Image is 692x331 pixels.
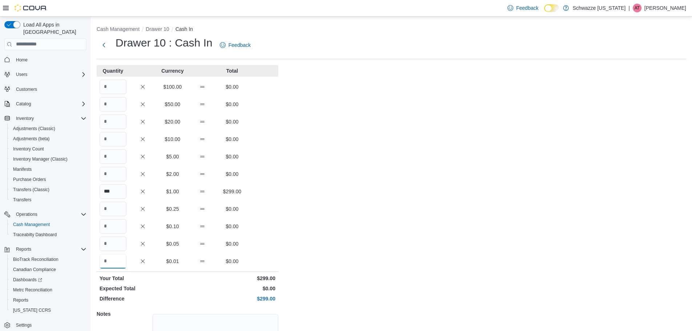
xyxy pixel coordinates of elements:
div: Alex Trevino [633,4,642,12]
span: Washington CCRS [10,306,86,315]
span: Adjustments (Classic) [10,124,86,133]
span: Transfers [13,197,31,203]
button: Transfers [7,195,89,205]
span: Manifests [10,165,86,174]
a: Settings [13,321,35,330]
button: Manifests [7,164,89,174]
input: Dark Mode [544,4,559,12]
p: $10.00 [159,136,186,143]
span: Adjustments (Classic) [13,126,55,132]
span: Purchase Orders [10,175,86,184]
span: Inventory [16,116,34,121]
span: Operations [16,211,37,217]
p: $0.05 [159,240,186,247]
span: Cash Management [10,220,86,229]
p: $0.10 [159,223,186,230]
p: Expected Total [100,285,186,292]
span: Canadian Compliance [13,267,56,273]
span: Feedback [516,4,538,12]
button: Inventory [1,113,89,124]
span: Adjustments (beta) [10,134,86,143]
span: Reports [13,297,28,303]
a: Metrc Reconciliation [10,286,55,294]
button: Adjustments (beta) [7,134,89,144]
span: Adjustments (beta) [13,136,50,142]
button: Home [1,55,89,65]
span: Metrc Reconciliation [13,287,52,293]
button: Cash Management [7,219,89,230]
input: Quantity [100,97,126,112]
button: Operations [1,209,89,219]
p: $0.00 [219,101,246,108]
h1: Drawer 10 : Cash In [116,36,213,50]
span: Canadian Compliance [10,265,86,274]
p: Your Total [100,275,186,282]
p: $299.00 [219,188,246,195]
button: Cash Management [97,26,139,32]
span: BioTrack Reconciliation [10,255,86,264]
p: [PERSON_NAME] [644,4,686,12]
button: Catalog [13,100,34,108]
span: Traceabilty Dashboard [10,230,86,239]
img: Cova [15,4,47,12]
p: $0.00 [219,118,246,125]
span: Metrc Reconciliation [10,286,86,294]
span: Settings [16,322,32,328]
span: Catalog [16,101,31,107]
span: Dashboards [10,275,86,284]
button: Drawer 10 [146,26,169,32]
span: Users [16,72,27,77]
span: Purchase Orders [13,177,46,182]
button: Traceabilty Dashboard [7,230,89,240]
button: BioTrack Reconciliation [7,254,89,265]
a: Manifests [10,165,35,174]
button: Settings [1,320,89,330]
span: Home [16,57,28,63]
span: Dashboards [13,277,42,283]
p: $299.00 [189,295,275,302]
a: [US_STATE] CCRS [10,306,54,315]
span: Inventory Manager (Classic) [13,156,68,162]
span: Inventory Count [13,146,44,152]
button: Users [1,69,89,80]
a: BioTrack Reconciliation [10,255,61,264]
span: [US_STATE] CCRS [13,307,51,313]
span: Cash Management [13,222,50,227]
button: Catalog [1,99,89,109]
span: Transfers (Classic) [10,185,86,194]
p: $0.00 [189,285,275,292]
a: Dashboards [10,275,45,284]
span: Settings [13,320,86,330]
input: Quantity [100,132,126,146]
input: Quantity [100,237,126,251]
a: Cash Management [10,220,53,229]
p: Total [219,67,246,74]
span: Traceabilty Dashboard [13,232,57,238]
span: Users [13,70,86,79]
a: Canadian Compliance [10,265,59,274]
p: | [628,4,630,12]
button: [US_STATE] CCRS [7,305,89,315]
a: Transfers [10,195,34,204]
a: Inventory Count [10,145,47,153]
input: Quantity [100,80,126,94]
span: Inventory Count [10,145,86,153]
h5: Notes [97,307,151,321]
button: Transfers (Classic) [7,185,89,195]
nav: An example of EuiBreadcrumbs [97,25,686,34]
a: Reports [10,296,31,304]
span: BioTrack Reconciliation [13,257,58,262]
span: Inventory Manager (Classic) [10,155,86,164]
p: $0.00 [219,205,246,213]
button: Customers [1,84,89,94]
p: Quantity [100,67,126,74]
a: Inventory Manager (Classic) [10,155,70,164]
a: Traceabilty Dashboard [10,230,60,239]
span: Customers [16,86,37,92]
p: $0.01 [159,258,186,265]
span: Catalog [13,100,86,108]
input: Quantity [100,254,126,269]
span: Operations [13,210,86,219]
p: $0.00 [219,258,246,265]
